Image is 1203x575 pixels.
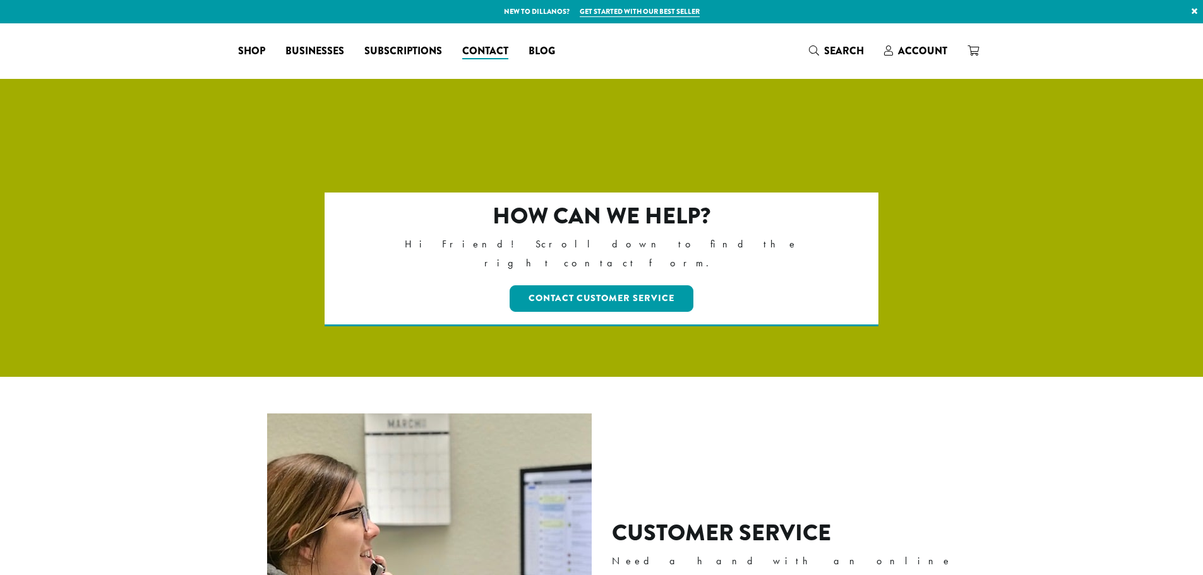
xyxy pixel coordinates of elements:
[824,44,864,58] span: Search
[379,203,824,230] h2: How can we help?
[799,40,874,61] a: Search
[462,44,508,59] span: Contact
[529,44,555,59] span: Blog
[580,6,700,17] a: Get started with our best seller
[364,44,442,59] span: Subscriptions
[379,235,824,273] p: Hi Friend! Scroll down to find the right contact form.
[510,285,693,312] a: Contact Customer Service
[612,519,971,547] h2: Customer Service
[285,44,344,59] span: Businesses
[238,44,265,59] span: Shop
[898,44,947,58] span: Account
[228,41,275,61] a: Shop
